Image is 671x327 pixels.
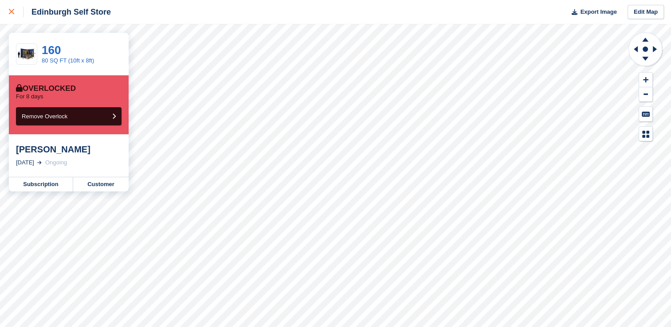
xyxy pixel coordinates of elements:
a: 160 [42,43,61,57]
a: Subscription [9,177,73,191]
img: arrow-right-light-icn-cde0832a797a2874e46488d9cf13f60e5c3a73dbe684e267c42b8395dfbc2abf.svg [37,161,42,164]
a: 80 SQ FT (10ft x 8ft) [42,57,94,64]
button: Map Legend [639,127,652,141]
div: [DATE] [16,158,34,167]
div: Edinburgh Self Store [24,7,111,17]
div: Ongoing [45,158,67,167]
button: Keyboard Shortcuts [639,107,652,121]
button: Remove Overlock [16,107,122,125]
button: Zoom In [639,73,652,87]
a: Customer [73,177,129,191]
button: Zoom Out [639,87,652,102]
a: Edit Map [628,5,664,19]
span: Export Image [580,8,616,16]
img: 80-sqft-container.jpg [16,47,37,62]
span: Remove Overlock [22,113,67,120]
button: Export Image [566,5,617,19]
p: For 8 days [16,93,43,100]
div: Overlocked [16,84,76,93]
div: [PERSON_NAME] [16,144,122,155]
